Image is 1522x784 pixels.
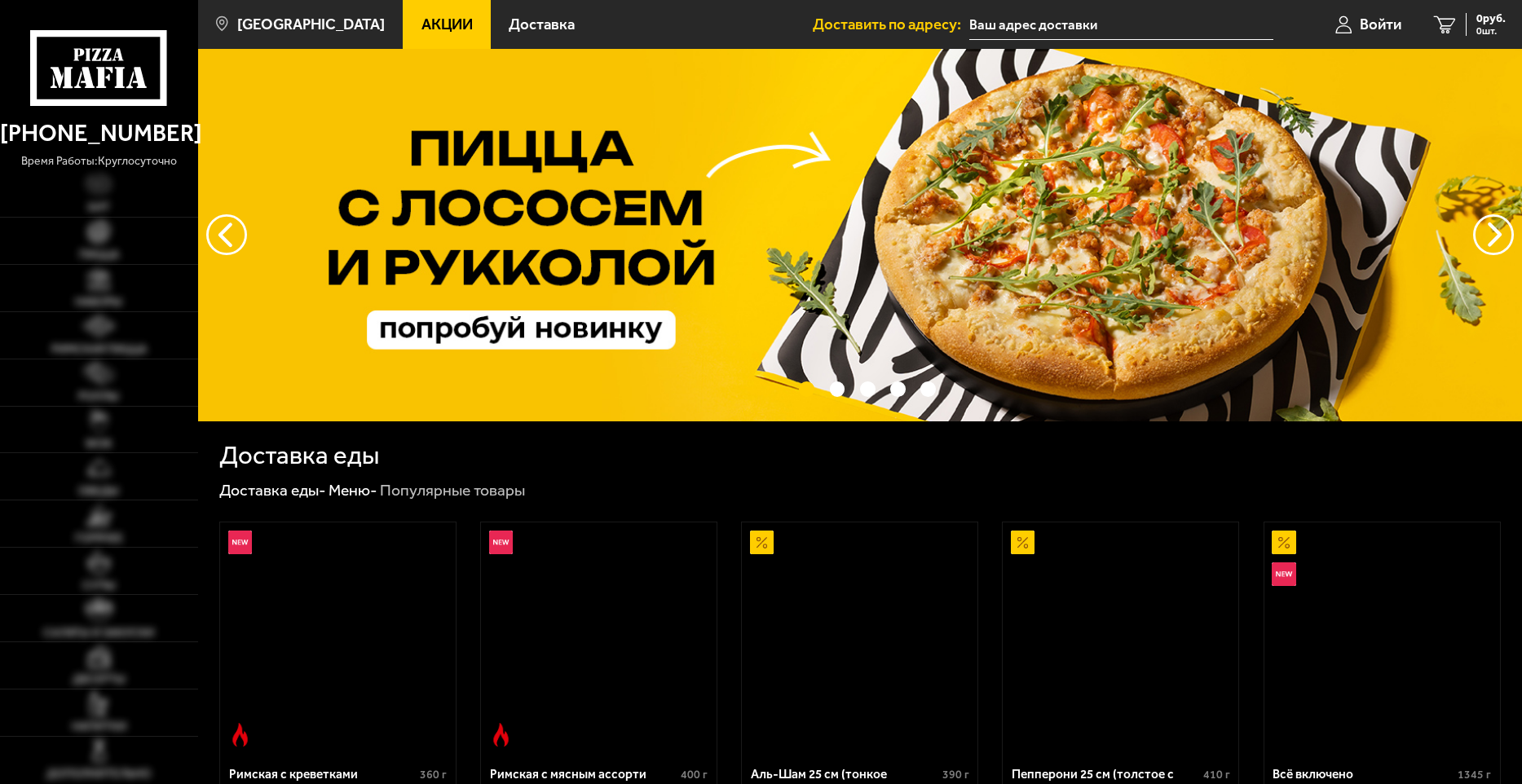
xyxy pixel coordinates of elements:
button: точки переключения [799,381,814,397]
img: Акционный [750,531,774,554]
span: 410 г [1203,768,1230,782]
a: Меню- [329,481,377,500]
span: 1345 г [1458,768,1491,782]
span: Наборы [75,297,122,308]
a: НовинкаОстрое блюдоРимская с креветками [220,522,456,755]
button: точки переключения [890,381,906,397]
span: Войти [1360,17,1401,33]
span: 400 г [681,768,708,782]
button: следующий [206,214,247,255]
div: Популярные товары [380,480,525,500]
img: Острое блюдо [489,723,513,747]
span: 0 шт. [1476,26,1506,36]
span: 360 г [420,768,447,782]
img: Новинка [228,531,252,554]
img: Новинка [1272,562,1295,586]
span: Обеды [78,486,119,497]
button: точки переключения [830,381,845,397]
input: Ваш адрес доставки [969,10,1273,40]
span: Римская пицца [51,344,147,355]
span: Дополнительно [46,769,151,780]
span: Супы [82,580,116,592]
span: Десерты [73,674,126,685]
a: Доставка еды- [219,481,326,500]
span: Хит [87,202,110,214]
span: Доставка [509,17,575,33]
span: Роллы [78,391,119,403]
span: Напитки [72,721,126,733]
a: АкционныйПепперони 25 см (толстое с сыром) [1003,522,1238,755]
span: 390 г [942,768,969,782]
a: АкционныйНовинкаВсё включено [1264,522,1500,755]
div: Всё включено [1273,767,1454,782]
span: Горячее [75,533,123,544]
span: [GEOGRAPHIC_DATA] [237,17,385,33]
span: Пицца [79,249,119,261]
img: Акционный [1272,531,1295,554]
a: НовинкаОстрое блюдоРимская с мясным ассорти [481,522,717,755]
button: точки переключения [920,381,936,397]
span: 0 руб. [1476,13,1506,24]
button: точки переключения [860,381,876,397]
div: Римская с креветками [229,767,417,782]
button: предыдущий [1473,214,1514,255]
span: Акции [421,17,473,33]
img: Акционный [1011,531,1035,554]
div: Римская с мясным ассорти [490,767,677,782]
img: Новинка [489,531,513,554]
a: АкционныйАль-Шам 25 см (тонкое тесто) [742,522,977,755]
span: Доставить по адресу: [813,17,969,33]
h1: Доставка еды [219,443,379,468]
span: WOK [86,438,112,450]
span: Салаты и закуски [43,628,154,639]
img: Острое блюдо [228,723,252,747]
